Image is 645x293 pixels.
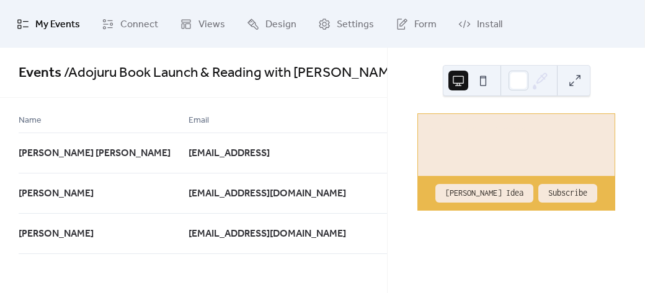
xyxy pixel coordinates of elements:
a: Events [19,59,61,87]
button: Subscribe [538,184,597,203]
span: Connect [120,15,158,34]
span: [EMAIL_ADDRESS] [189,146,270,161]
span: [EMAIL_ADDRESS][DOMAIN_NAME] [189,186,346,201]
a: Connect [92,5,167,43]
a: Settings [309,5,383,43]
span: [PERSON_NAME] [19,227,94,242]
span: Form [414,15,437,34]
span: Views [198,15,225,34]
span: Install [477,15,502,34]
a: My Events [7,5,89,43]
span: My Events [35,15,80,34]
a: Views [171,5,234,43]
a: Form [386,5,446,43]
span: [PERSON_NAME] [PERSON_NAME] [19,146,171,161]
span: Settings [337,15,374,34]
span: [EMAIL_ADDRESS][DOMAIN_NAME] [189,227,346,242]
a: Design [238,5,306,43]
span: Name [19,113,42,128]
span: [EMAIL_ADDRESS][DOMAIN_NAME] [189,267,346,282]
a: Install [449,5,512,43]
button: [PERSON_NAME] Idea [435,184,533,203]
span: Design [265,15,296,34]
span: / Adojuru Book Launch & Reading with [PERSON_NAME] - Audience [61,59,465,87]
div: No upcoming events [428,121,605,136]
span: [PERSON_NAME] [19,267,94,282]
span: [PERSON_NAME] [19,186,94,201]
span: Email [189,113,209,128]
